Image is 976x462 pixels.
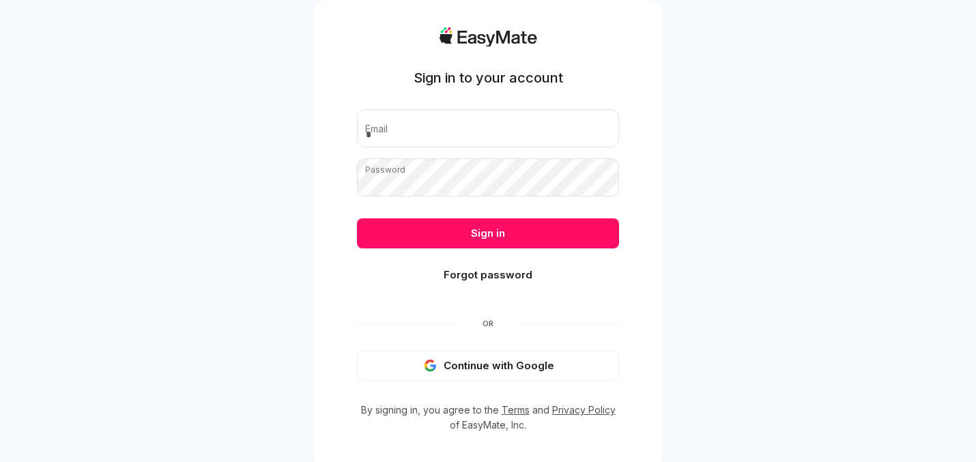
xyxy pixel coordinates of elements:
[357,260,619,290] button: Forgot password
[357,218,619,248] button: Sign in
[357,351,619,381] button: Continue with Google
[502,404,530,416] a: Terms
[455,318,521,329] span: Or
[357,403,619,433] p: By signing in, you agree to the and of EasyMate, Inc.
[414,68,563,87] h1: Sign in to your account
[552,404,616,416] a: Privacy Policy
